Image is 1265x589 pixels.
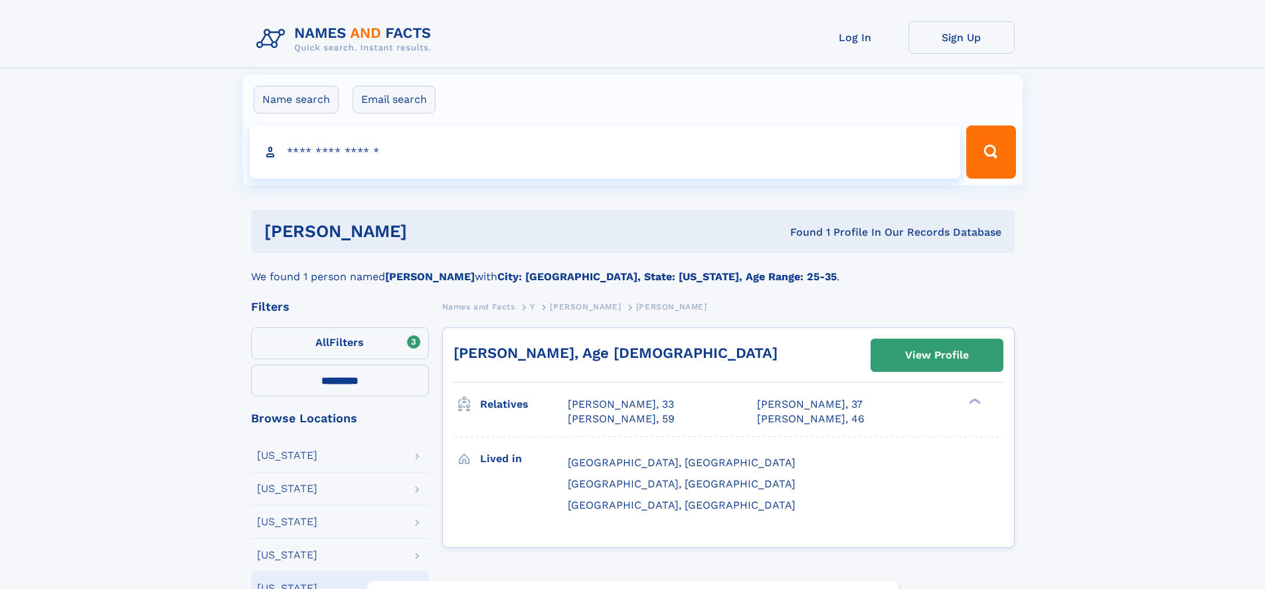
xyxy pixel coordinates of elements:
span: [PERSON_NAME] [636,302,707,311]
b: City: [GEOGRAPHIC_DATA], State: [US_STATE], Age Range: 25-35 [497,270,837,283]
a: Names and Facts [442,298,515,315]
a: Log In [802,21,908,54]
label: Name search [254,86,339,114]
b: [PERSON_NAME] [385,270,475,283]
div: ❯ [966,397,981,406]
div: Filters [251,301,429,313]
span: [GEOGRAPHIC_DATA], [GEOGRAPHIC_DATA] [568,499,796,511]
div: We found 1 person named with . [251,253,1015,285]
a: View Profile [871,339,1003,371]
span: [GEOGRAPHIC_DATA], [GEOGRAPHIC_DATA] [568,477,796,490]
a: [PERSON_NAME] [550,298,621,315]
h3: Lived in [480,448,568,470]
div: [US_STATE] [257,550,317,560]
span: All [315,336,329,349]
div: [US_STATE] [257,450,317,461]
h3: Relatives [480,393,568,416]
a: [PERSON_NAME], 46 [757,412,865,426]
a: [PERSON_NAME], 59 [568,412,675,426]
div: Found 1 Profile In Our Records Database [598,225,1001,240]
a: [PERSON_NAME], 33 [568,397,674,412]
img: Logo Names and Facts [251,21,442,57]
div: [US_STATE] [257,517,317,527]
div: Browse Locations [251,412,429,424]
span: Y [530,302,535,311]
a: Y [530,298,535,315]
span: [GEOGRAPHIC_DATA], [GEOGRAPHIC_DATA] [568,456,796,469]
span: [PERSON_NAME] [550,302,621,311]
a: [PERSON_NAME], 37 [757,397,863,412]
a: [PERSON_NAME], Age [DEMOGRAPHIC_DATA] [454,345,778,361]
div: View Profile [905,340,969,371]
a: Sign Up [908,21,1015,54]
input: search input [250,126,961,179]
label: Email search [353,86,436,114]
h1: [PERSON_NAME] [264,223,599,240]
div: [US_STATE] [257,483,317,494]
button: Search Button [966,126,1015,179]
label: Filters [251,327,429,359]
